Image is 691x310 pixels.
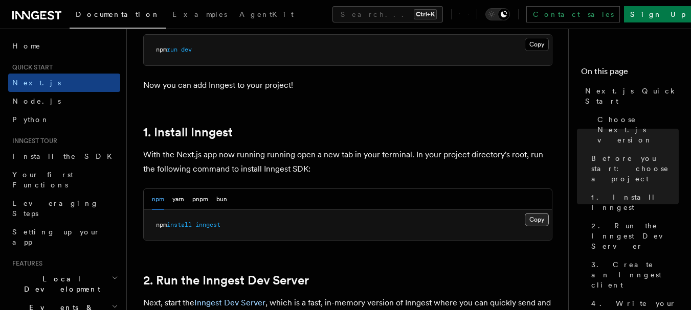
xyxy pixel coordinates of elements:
span: Node.js [12,97,61,105]
a: Next.js Quick Start [581,82,679,110]
span: Python [12,115,50,124]
button: pnpm [192,189,208,210]
span: Quick start [8,63,53,71]
a: AgentKit [233,3,300,28]
span: Inngest tour [8,137,57,145]
a: Examples [166,3,233,28]
a: Contact sales [526,6,620,22]
span: Leveraging Steps [12,199,99,218]
button: Local Development [8,270,120,298]
button: Copy [525,213,549,226]
button: Copy [525,38,549,51]
button: npm [152,189,164,210]
span: 1. Install Inngest [591,192,679,212]
span: npm [156,221,167,228]
a: Python [8,110,120,129]
h4: On this page [581,65,679,82]
span: Your first Functions [12,171,73,189]
a: Setting up your app [8,223,120,251]
a: 1. Install Inngest [143,125,233,139]
span: inngest [195,221,220,228]
span: Choose Next.js version [597,114,679,145]
span: Install the SDK [12,152,118,160]
button: bun [216,189,227,210]
a: Your first Functions [8,165,120,194]
kbd: Ctrl+K [414,9,437,19]
a: 1. Install Inngest [587,188,679,217]
span: Local Development [8,274,112,294]
span: install [167,221,192,228]
a: Documentation [70,3,166,29]
span: Next.js Quick Start [585,86,679,106]
a: Inngest Dev Server [194,298,265,307]
a: Before you start: choose a project [587,149,679,188]
a: 2. Run the Inngest Dev Server [143,273,309,288]
span: 2. Run the Inngest Dev Server [591,221,679,251]
span: Setting up your app [12,228,100,246]
span: Features [8,259,42,268]
span: Next.js [12,79,61,87]
span: Examples [172,10,227,18]
a: 2. Run the Inngest Dev Server [587,217,679,255]
p: With the Next.js app now running running open a new tab in your terminal. In your project directo... [143,148,552,176]
a: Home [8,37,120,55]
span: Documentation [76,10,160,18]
span: run [167,46,177,53]
a: 3. Create an Inngest client [587,255,679,294]
span: AgentKit [239,10,294,18]
a: Choose Next.js version [593,110,679,149]
span: Before you start: choose a project [591,153,679,184]
span: Home [12,41,41,51]
button: Search...Ctrl+K [332,6,443,22]
a: Install the SDK [8,147,120,165]
span: dev [181,46,192,53]
button: Toggle dark mode [485,8,510,20]
span: 3. Create an Inngest client [591,259,679,290]
p: Now you can add Inngest to your project! [143,78,552,92]
a: Node.js [8,92,120,110]
span: npm [156,46,167,53]
button: yarn [172,189,184,210]
a: Leveraging Steps [8,194,120,223]
a: Next.js [8,74,120,92]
